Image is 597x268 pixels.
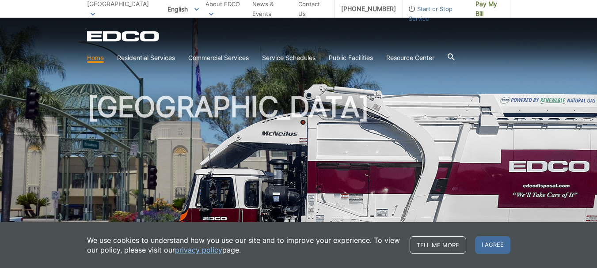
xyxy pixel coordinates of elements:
a: Public Facilities [329,53,373,63]
a: Commercial Services [188,53,249,63]
a: EDCD logo. Return to the homepage. [87,31,160,42]
span: I agree [475,236,510,254]
a: privacy policy [175,245,222,255]
p: We use cookies to understand how you use our site and to improve your experience. To view our pol... [87,235,401,255]
a: Resource Center [386,53,434,63]
a: Residential Services [117,53,175,63]
a: Tell me more [410,236,466,254]
span: English [161,2,205,16]
a: Service Schedules [262,53,316,63]
a: Home [87,53,104,63]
